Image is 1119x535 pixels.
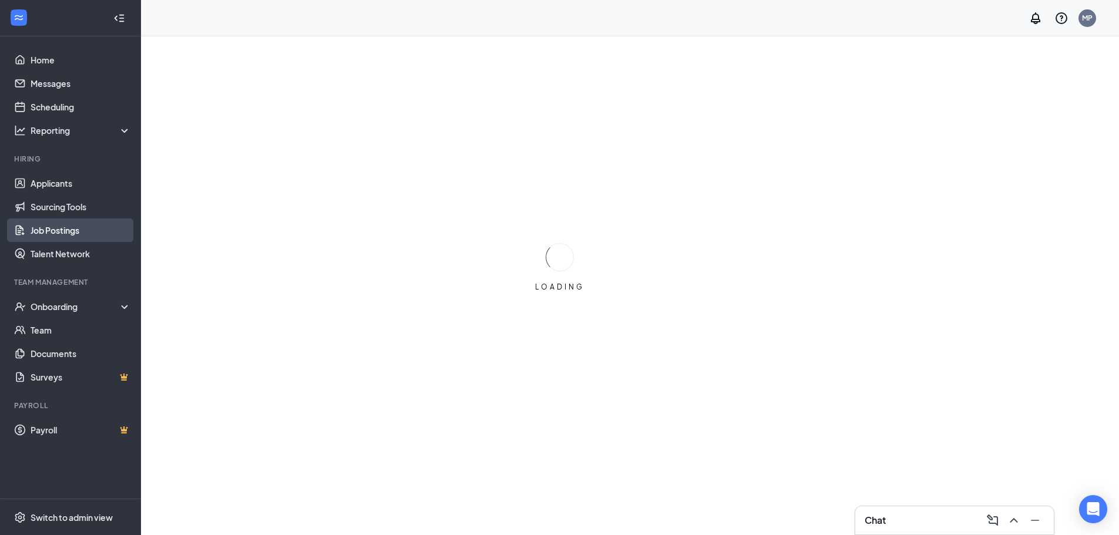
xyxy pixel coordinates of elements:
[1079,495,1107,523] div: Open Intercom Messenger
[1028,513,1042,527] svg: Minimize
[31,48,131,72] a: Home
[865,514,886,527] h3: Chat
[31,95,131,119] a: Scheduling
[983,511,1002,530] button: ComposeMessage
[1007,513,1021,527] svg: ChevronUp
[14,301,26,312] svg: UserCheck
[31,318,131,342] a: Team
[530,282,589,292] div: LOADING
[31,218,131,242] a: Job Postings
[1054,11,1068,25] svg: QuestionInfo
[31,195,131,218] a: Sourcing Tools
[986,513,1000,527] svg: ComposeMessage
[31,418,131,442] a: PayrollCrown
[14,512,26,523] svg: Settings
[13,12,25,23] svg: WorkstreamLogo
[31,171,131,195] a: Applicants
[1029,11,1043,25] svg: Notifications
[14,277,129,287] div: Team Management
[14,125,26,136] svg: Analysis
[31,365,131,389] a: SurveysCrown
[1004,511,1023,530] button: ChevronUp
[31,125,132,136] div: Reporting
[31,512,113,523] div: Switch to admin view
[31,301,121,312] div: Onboarding
[31,242,131,265] a: Talent Network
[14,154,129,164] div: Hiring
[113,12,125,24] svg: Collapse
[1026,511,1044,530] button: Minimize
[14,401,129,410] div: Payroll
[31,72,131,95] a: Messages
[1082,13,1093,23] div: MP
[31,342,131,365] a: Documents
